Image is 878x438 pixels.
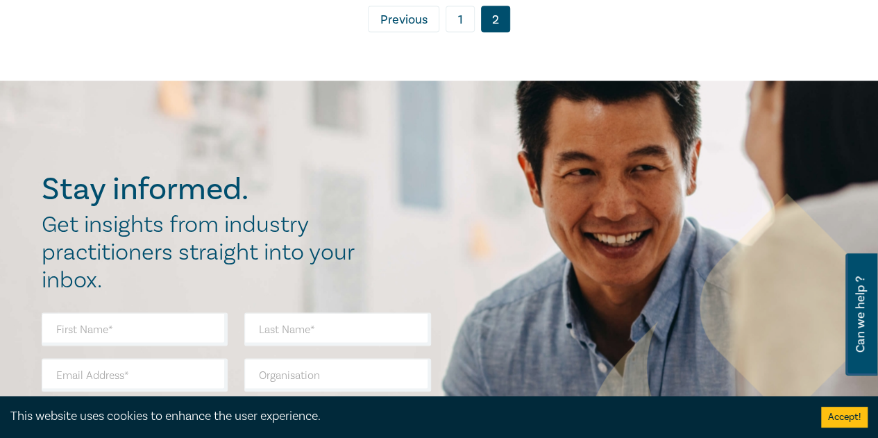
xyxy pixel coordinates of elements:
div: This website uses cookies to enhance the user experience. [10,407,800,426]
h2: Get insights from industry practitioners straight into your inbox. [42,210,369,294]
a: Previous [368,6,439,32]
span: Previous [380,11,428,29]
span: Can we help ? [854,262,867,367]
a: 2 [481,6,510,32]
input: Organisation [244,358,431,391]
input: First Name* [42,312,228,346]
a: 1 [446,6,475,32]
h2: Stay informed. [42,171,369,207]
input: Email Address* [42,358,228,391]
button: Accept cookies [821,407,868,428]
input: Last Name* [244,312,431,346]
